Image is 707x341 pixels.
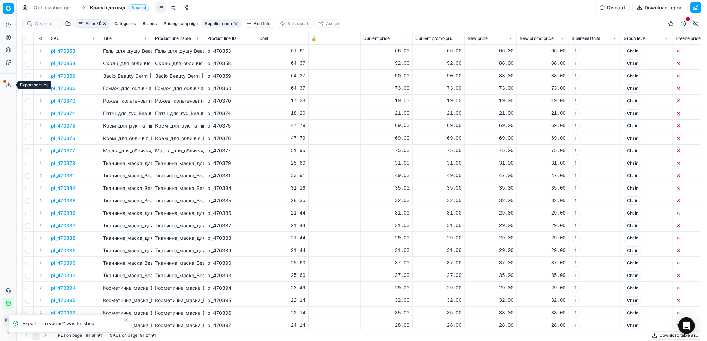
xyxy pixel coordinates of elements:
[51,260,76,266] p: pl_470390
[277,19,314,28] button: Bulk update
[51,210,76,217] p: pl_470386
[207,122,253,129] div: pl_470375
[363,97,410,104] div: 19.00
[363,85,410,92] div: 73.00
[311,36,317,41] span: 🔒
[363,260,410,266] div: 37.00
[468,210,514,217] div: 29.00
[572,72,580,80] span: 1
[259,197,305,204] div: 28.35
[36,259,45,267] button: Expand
[155,210,201,217] div: Тканинна_маска_для_обличчя_Elen_Cosmetics_Snail_mucin&Collagen_25_мл
[36,296,45,304] button: Expand
[468,72,514,79] div: 88.00
[520,97,566,104] div: 19.00
[678,317,695,334] div: Open Intercom Messenger
[103,110,149,117] p: Патчі_для_губ_Beauty_Derm_червоні_8_г
[155,36,191,41] span: Product line name
[624,184,641,192] span: Chain
[86,333,90,338] strong: 91
[155,47,201,54] div: Гель_для_душу_Beauty_Derm_Алое_вера_300_мл
[520,185,566,192] div: 35.00
[572,234,580,242] span: 1
[572,209,580,217] span: 1
[155,197,201,204] div: Тканинна_маска_Beauty_Derm_Animal_dog_energy_25_мл
[207,147,253,154] div: pl_470377
[36,196,45,204] button: Expand
[259,97,305,104] div: 17.28
[572,97,580,105] span: 1
[259,85,305,92] div: 64.37
[207,36,236,41] span: Product line ID
[51,147,75,154] p: pl_470377
[51,222,75,229] button: pl_470387
[36,283,45,292] button: Expand
[155,272,201,279] div: Тканинна_маска_Beauty_Derm,_25_мл
[468,85,514,92] div: 73.00
[155,85,201,92] div: Гомаж_для_обличчя_Beauty_Derm_Matcha_з_екстрактами_матча_та_бамбуковою_пудрою_75_мл
[51,135,75,142] button: pl_470376
[624,271,641,280] span: Chain
[155,122,201,129] div: Крем_для_рук_та_ніг_Elen_Cosmetics_Winter_care_2_в_1,_75_мл
[632,2,688,13] button: Download report
[207,85,253,92] div: pl_470360
[363,160,410,167] div: 31.00
[363,197,410,204] div: 32.00
[51,185,76,192] button: pl_470384
[207,247,253,254] div: pl_470389
[624,36,646,41] span: Group level
[51,247,76,254] p: pl_470389
[415,222,462,229] div: 31.00
[103,135,149,142] p: Крем_для_обличчя_Elen_Cosmetics_Winter_care_75_мл
[51,97,75,104] button: pl_470370
[103,235,149,242] p: Тканинна_маска_для_обличчя_Elen_Cosmetics_інтенсивне_зволоження,_25_мл
[624,147,641,155] span: Chain
[468,60,514,67] div: 88.00
[415,72,462,79] div: 90.00
[520,147,566,154] div: 75.00
[572,47,580,55] span: 1
[572,84,580,93] span: 1
[207,185,253,192] div: pl_470384
[259,36,268,41] span: Cost
[259,210,305,217] div: 21.44
[155,172,201,179] div: Тканинна_маска_Beauty_Derm_з_Колоїдним_Золотом,_25_мл
[624,259,641,267] span: Chain
[676,36,701,41] span: Freeze price
[36,171,45,180] button: Expand
[155,147,201,154] div: Маска_для_обличчя_Elen_Cosmetics_Winter_care_відновлююча_75_мл
[415,122,462,129] div: 69.00
[415,247,462,254] div: 31.00
[468,247,514,254] div: 29.00
[468,272,514,279] div: 35.00
[624,234,641,242] span: Chain
[624,47,641,55] span: Chain
[595,2,630,13] button: Discard
[415,36,455,41] span: Current promo price
[315,19,342,28] button: Assign
[51,72,75,79] button: pl_470359
[51,122,75,129] p: pl_470375
[103,36,112,41] span: Title
[36,146,45,155] button: Expand
[520,197,566,204] div: 32.00
[415,85,462,92] div: 73.00
[259,147,305,154] div: 51.95
[624,221,641,230] span: Chain
[650,331,701,340] button: Download table as...
[97,333,102,338] strong: 91
[468,197,514,204] div: 32.00
[155,222,201,229] div: Тканинна_маска_для_обличчя_Elen_Cosmetics_Mangosteen&[MEDICAL_DATA]_25_мл
[259,122,305,129] div: 47.79
[363,72,410,79] div: 90.00
[624,196,641,205] span: Chain
[572,147,580,155] span: 1
[36,109,45,117] button: Expand
[415,172,462,179] div: 49.00
[259,160,305,167] div: 25.60
[51,110,75,117] button: pl_470374
[363,210,410,217] div: 31.00
[36,59,45,67] button: Expand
